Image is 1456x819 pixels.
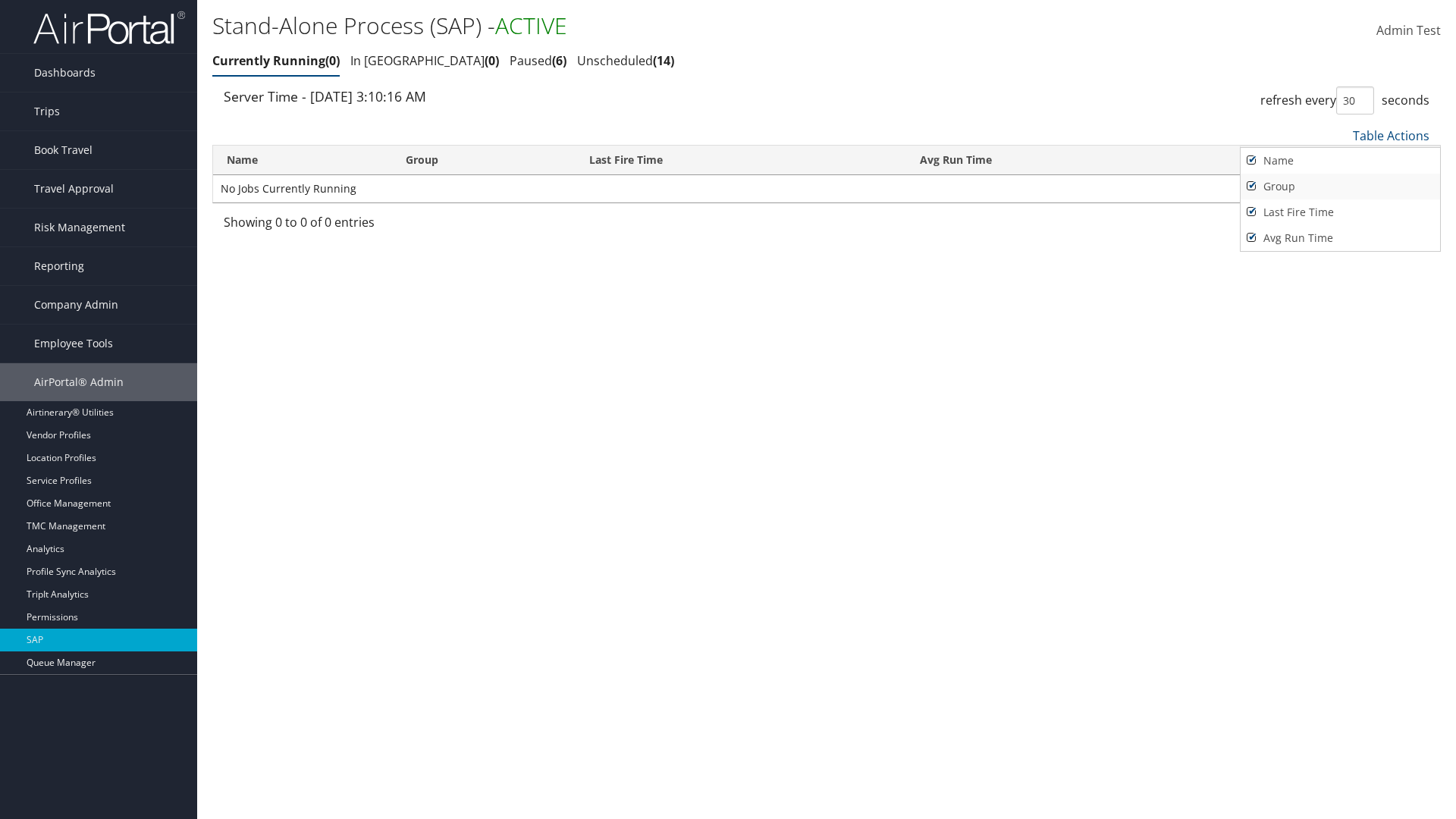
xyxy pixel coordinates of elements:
[1241,146,1440,172] a: Suspend/Resume SAP
[34,54,96,92] span: Dashboards
[1241,225,1440,251] a: Avg Run Time
[34,325,113,362] span: Employee Tools
[34,93,60,130] span: Trips
[1241,148,1440,174] a: Name
[34,131,93,169] span: Book Travel
[34,170,114,208] span: Travel Approval
[33,10,185,45] img: airportal-logo.png
[34,247,84,285] span: Reporting
[1241,199,1440,225] a: Last Fire Time
[1241,174,1440,199] a: Group
[34,363,124,401] span: AirPortal® Admin
[34,209,125,246] span: Risk Management
[34,286,118,324] span: Company Admin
